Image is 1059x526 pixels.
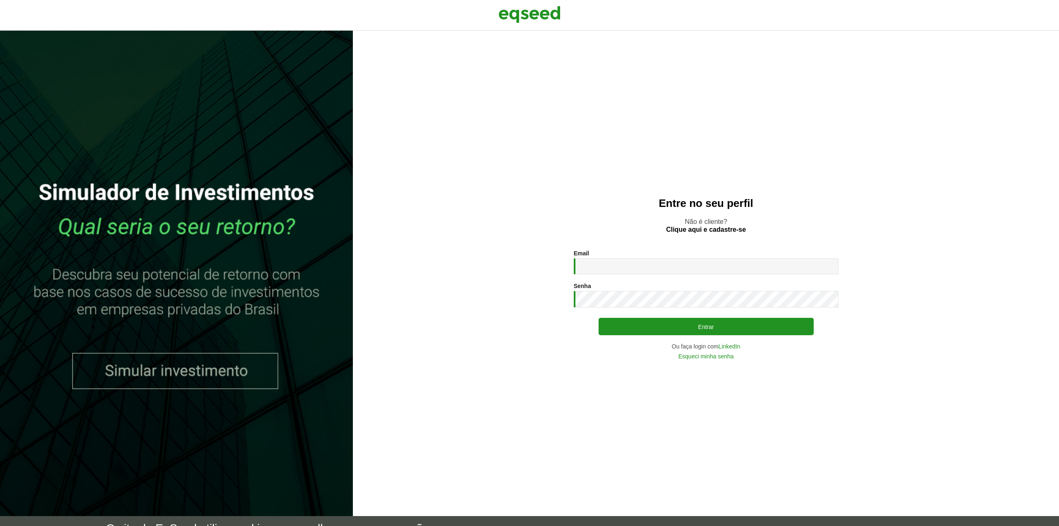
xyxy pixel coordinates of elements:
[498,4,561,25] img: EqSeed Logo
[369,218,1042,233] p: Não é cliente?
[574,250,589,256] label: Email
[574,283,591,289] label: Senha
[574,343,839,349] div: Ou faça login com
[678,353,734,359] a: Esqueci minha senha
[719,343,740,349] a: LinkedIn
[666,226,746,233] a: Clique aqui e cadastre-se
[369,197,1042,209] h2: Entre no seu perfil
[599,318,814,335] button: Entrar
